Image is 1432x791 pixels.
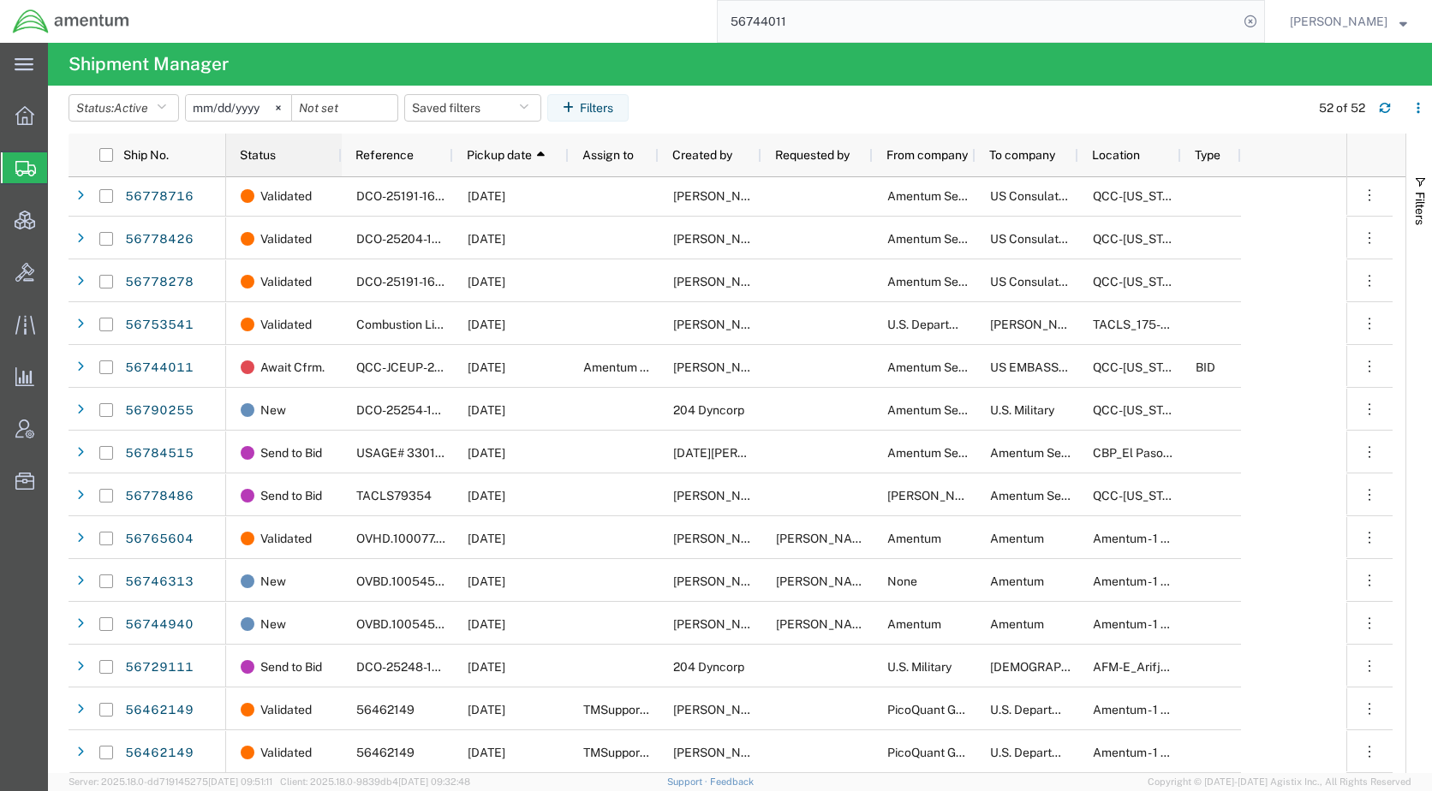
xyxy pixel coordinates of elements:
[468,746,505,759] span: 09/26/2025
[356,360,494,374] span: QCC-JCEUP-25251-0001
[887,489,1053,503] span: CLYDE MACHINES
[467,148,532,162] span: Pickup date
[673,232,771,246] span: Jason Martin
[1413,192,1427,225] span: Filters
[887,275,1016,288] span: Amentum Services, Inc.
[468,446,505,460] span: 09/11/2025
[208,776,272,787] span: [DATE] 09:51:11
[673,617,771,631] span: Alicia Owens
[260,346,325,389] span: Await Cfrm.
[887,746,982,759] span: PicoQuant GmbH
[990,318,1315,331] span: Pratt & Whitney Engine Services, Inc.
[1093,446,1291,460] span: CBP_El Paso, TX_ELP
[582,148,634,162] span: Assign to
[990,617,1044,631] span: Amentum
[124,354,194,382] a: 56744011
[124,483,194,510] a: 56778486
[989,148,1055,162] span: To company
[776,617,874,631] span: Alicia Owens
[673,189,771,203] span: Jason Martin
[776,574,874,588] span: Alicia Owens
[468,532,505,545] span: 09/11/2025
[468,660,505,674] span: 09/12/2025
[1093,232,1188,246] span: QCC-Texas
[990,532,1044,545] span: Amentum
[356,446,448,460] span: USAGE# 330181
[124,654,194,681] a: 56729111
[356,318,452,331] span: Combustion Liner
[990,232,1112,246] span: US Consulate General
[124,611,194,639] a: 56744940
[776,532,874,545] span: Alecia Lyon
[1093,532,1182,545] span: Amentum - 1 gcp
[673,532,771,545] span: Alecia Lyon
[124,697,194,724] a: 56462149
[398,776,470,787] span: [DATE] 09:32:48
[260,217,312,260] span: Validated
[672,148,732,162] span: Created by
[673,489,771,503] span: Rebecca Thorstenson
[673,660,744,674] span: 204 Dyncorp
[260,175,312,217] span: Validated
[124,226,194,253] a: 56778426
[356,660,468,674] span: DCO-25248-167794
[775,148,850,162] span: Requested by
[1093,318,1211,331] span: TACLS_175-Ayase, JP
[990,275,1112,288] span: US Consulate General
[886,148,968,162] span: From company
[404,94,541,122] button: Saved filters
[673,360,771,374] span: Jason Martin
[468,189,505,203] span: 09/10/2025
[260,474,322,517] span: Send to Bid
[260,517,312,560] span: Validated
[1319,99,1365,117] div: 52 of 52
[710,776,754,787] a: Feedback
[1148,775,1411,789] span: Copyright © [DATE]-[DATE] Agistix Inc., All Rights Reserved
[12,9,130,34] img: logo
[1093,403,1188,417] span: QCC-Texas
[583,360,854,374] span: Amentum International Trade Compliance Team _
[260,603,286,645] span: New
[1196,360,1215,374] span: BID
[887,446,1016,460] span: Amentum Services, Inc.
[468,318,505,331] span: 09/10/2025
[468,360,505,374] span: 09/10/2025
[260,431,322,474] span: Send to Bid
[69,43,229,86] h4: Shipment Manager
[673,275,771,288] span: Jason Martin
[356,275,465,288] span: DCO-25191-165263
[356,189,465,203] span: DCO-25191-165265
[355,148,414,162] span: Reference
[1093,360,1188,374] span: QCC-Texas
[260,303,312,346] span: Validated
[667,776,710,787] a: Support
[990,660,1175,674] span: Israeli Air Force
[123,148,169,162] span: Ship No.
[673,746,771,759] span: Jason Champagne
[1093,275,1188,288] span: QCC-Texas
[124,740,194,767] a: 56462149
[990,189,1112,203] span: US Consulate General
[124,183,194,211] a: 56778716
[356,489,432,503] span: TACLS79354
[280,776,470,787] span: Client: 2025.18.0-9839db4
[1093,574,1184,588] span: Amentum - 1 com
[124,440,194,467] a: 56784515
[887,532,941,545] span: Amentum
[124,568,194,596] a: 56746313
[1093,189,1188,203] span: QCC-Texas
[990,446,1116,460] span: Amentum Services, Inc
[718,1,1238,42] input: Search for shipment number, reference number
[1092,148,1140,162] span: Location
[468,617,505,631] span: 09/11/2025
[1093,746,1182,759] span: Amentum - 1 gcp
[260,731,312,774] span: Validated
[1093,617,1184,631] span: Amentum - 1 com
[356,574,476,588] span: OVBD.100545.00000
[887,574,917,588] span: None
[240,148,276,162] span: Status
[260,260,312,303] span: Validated
[356,703,415,717] span: 56462149
[69,776,272,787] span: Server: 2025.18.0-dd719145275
[468,232,505,246] span: 09/10/2025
